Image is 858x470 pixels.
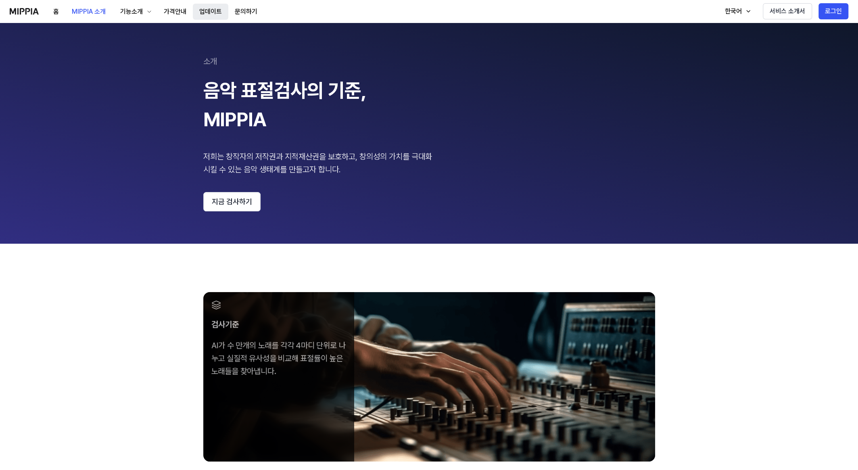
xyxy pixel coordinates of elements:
button: 업데이트 [193,4,228,20]
a: MIPPIA 소개 [65,0,112,23]
div: 소개 [203,55,655,68]
button: 문의하기 [228,4,264,20]
button: 한국어 [717,3,756,19]
img: firstImage [203,292,655,462]
div: 음악 표절검사의 기준, MIPPIA [203,76,437,134]
div: 기능소개 [119,7,144,17]
div: AI가 수 만개의 노래를 각각 4마디 단위로 나누고 실질적 유사성을 비교해 표절률이 높은 노래들을 찾아냅니다. [211,339,346,378]
button: MIPPIA 소개 [65,4,112,20]
button: 홈 [47,4,65,20]
button: 가격안내 [157,4,193,20]
button: 지금 검사하기 [203,192,261,211]
div: 검사기준 [211,318,346,331]
button: 로그인 [818,3,848,19]
img: logo [10,8,39,15]
button: 기능소개 [112,4,157,20]
a: 업데이트 [193,0,228,23]
button: 서비스 소개서 [763,3,812,19]
div: 한국어 [723,6,743,16]
a: 지금 검사하기 [203,192,655,211]
div: 저희는 창작자의 저작권과 지적재산권을 보호하고, 창의성의 가치를 극대화 시킬 수 있는 음악 생태계를 만들고자 합니다. [203,150,437,176]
